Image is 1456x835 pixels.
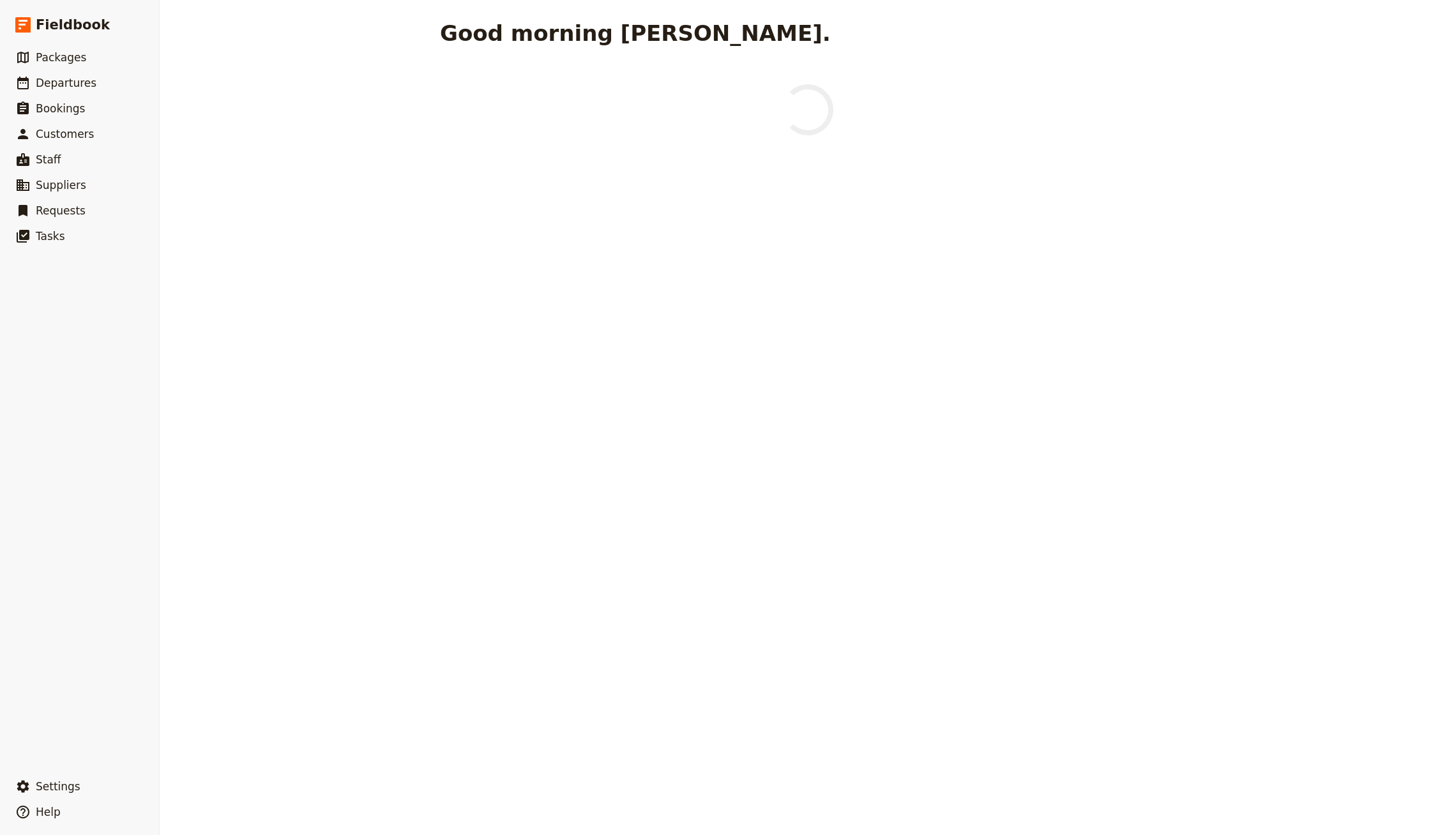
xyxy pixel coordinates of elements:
span: Bookings [36,102,85,115]
span: Packages [36,51,86,64]
h1: Good morning [PERSON_NAME]. [440,20,831,46]
span: Help [36,806,61,818]
span: Customers [36,128,94,140]
span: Requests [36,204,86,217]
span: Suppliers [36,179,86,192]
span: Fieldbook [36,15,110,34]
span: Settings [36,780,80,793]
span: Tasks [36,230,65,243]
span: Staff [36,153,61,166]
span: Departures [36,77,96,89]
